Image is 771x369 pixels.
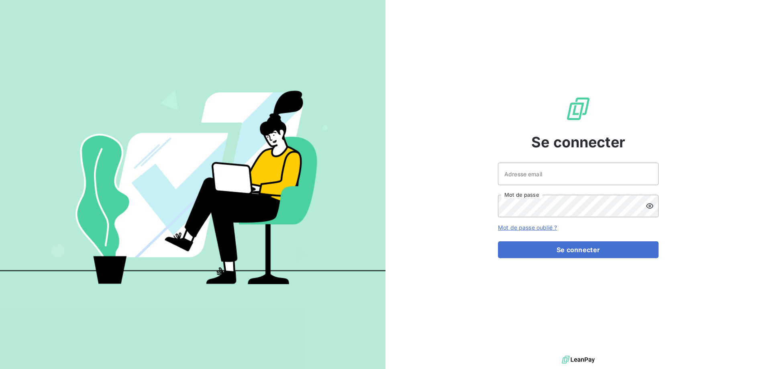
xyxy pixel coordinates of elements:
[562,354,595,366] img: logo
[498,241,659,258] button: Se connecter
[498,224,557,231] a: Mot de passe oublié ?
[565,96,591,122] img: Logo LeanPay
[498,163,659,185] input: placeholder
[531,131,625,153] span: Se connecter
